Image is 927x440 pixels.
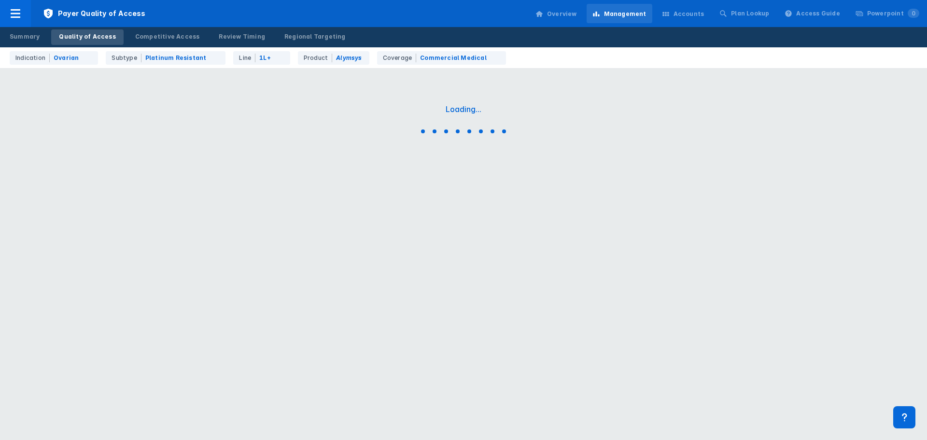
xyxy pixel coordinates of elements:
a: Summary [2,29,47,45]
div: Review Timing [219,32,265,41]
div: Platinum Resistant [145,54,207,62]
a: Regional Targeting [277,29,353,45]
div: Management [604,10,646,18]
a: Review Timing [211,29,273,45]
div: Powerpoint [867,9,919,18]
a: Accounts [656,4,710,23]
div: Summary [10,32,40,41]
div: 1L+ [259,54,271,62]
div: Subtype [112,54,141,62]
div: Coverage [383,54,417,62]
a: Overview [530,4,583,23]
div: Alymsys is the only option [298,51,369,65]
div: Access Guide [796,9,840,18]
div: Competitive Access [135,32,200,41]
div: Plan Lookup [731,9,769,18]
span: 0 [908,9,919,18]
div: Loading... [446,104,481,114]
div: Line [239,54,255,62]
a: Quality of Access [51,29,123,45]
div: Ovarian [54,54,79,62]
div: Commercial Medical [420,54,487,62]
div: Accounts [674,10,704,18]
div: Overview [547,10,577,18]
div: Indication [15,54,50,62]
a: Competitive Access [127,29,208,45]
div: Quality of Access [59,32,115,41]
a: Management [587,4,652,23]
div: Contact Support [893,406,915,428]
div: Regional Targeting [284,32,346,41]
